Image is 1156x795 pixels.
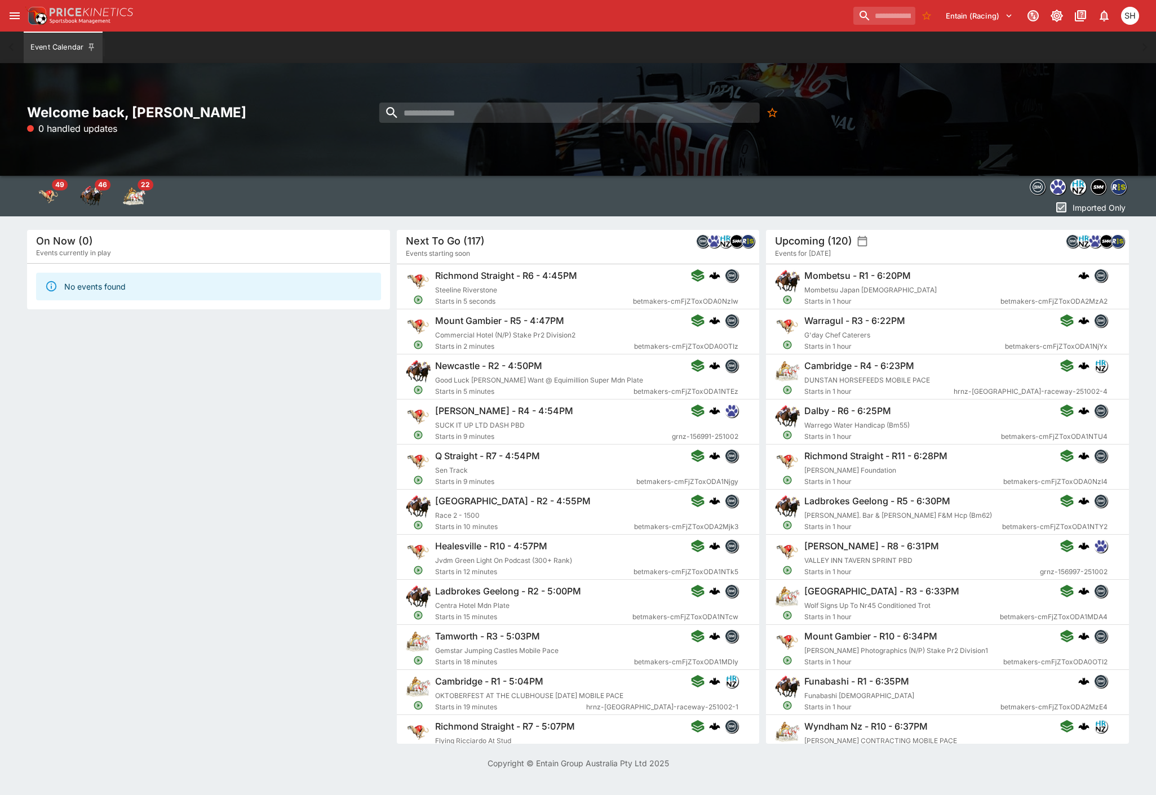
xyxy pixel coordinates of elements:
h6: Cambridge - R4 - 6:23PM [804,360,914,372]
img: greyhound_racing.png [406,314,431,339]
span: betmakers-cmFjZToxODA0NzI4 [1004,476,1108,487]
img: logo-cerberus.svg [709,585,720,597]
h6: Dalby - R6 - 6:25PM [804,405,891,417]
img: greyhound_racing.png [775,539,800,564]
div: betmakers [1095,314,1108,327]
svg: Open [783,385,793,395]
span: Warrego Water Handicap (Bm55) [804,421,910,429]
img: logo-cerberus.svg [709,495,720,507]
div: hrnz [1095,720,1108,733]
img: betmakers.png [725,314,738,327]
img: samemeetingmulti.png [730,235,743,247]
img: harness_racing.png [406,674,431,699]
svg: Open [783,610,793,620]
span: betmakers-cmFjZToxODA2MzE4 [1001,701,1108,713]
img: greyhound_racing.png [775,629,800,654]
img: betmakers.png [697,235,709,247]
img: harness_racing [123,185,145,207]
div: betmakers [1095,584,1108,598]
div: grnz [707,234,721,248]
img: logo-cerberus.svg [1079,315,1090,326]
span: OKTOBERFEST AT THE CLUBHOUSE [DATE] MOBILE PACE [435,691,623,700]
h6: [GEOGRAPHIC_DATA] - R3 - 6:33PM [804,585,959,597]
img: horse_racing.png [775,269,800,294]
h6: [PERSON_NAME] - R4 - 4:54PM [435,405,573,417]
svg: Open [413,295,423,305]
div: Event type filters [27,176,156,216]
span: Starts in 1 hour [804,521,1002,532]
span: Good Luck [PERSON_NAME] Want @ Equimillion Super Mdn Plate [435,376,643,384]
h5: On Now (0) [36,234,93,247]
img: logo-cerberus.svg [1079,495,1090,507]
img: betmakers.png [725,720,738,732]
img: grnz.png [1095,540,1108,552]
img: horse_racing.png [406,494,431,519]
img: horse_racing.png [406,359,431,384]
button: Connected to PK [1023,6,1043,26]
button: Select Tenant [939,7,1020,25]
span: betmakers-cmFjZToxODA1Njgy [636,476,738,487]
div: cerberus [1079,495,1090,507]
span: betmakers-cmFjZToxODA0OTI2 [1004,656,1108,668]
img: samemeetingmulti.png [1100,235,1113,247]
div: cerberus [709,315,720,326]
span: betmakers-cmFjZToxODA1NTk5 [634,566,738,578]
span: Starts in 1 hour [804,476,1003,487]
div: Event type filters [1027,176,1129,198]
span: hrnz-cambridge-raceway-251002-4 [954,386,1108,397]
div: cerberus [709,630,720,642]
div: betmakers [1095,494,1108,508]
img: harness_racing.png [775,584,800,609]
button: Notifications [1094,6,1114,26]
span: [PERSON_NAME] Photographics (N/P) Stake Pr2 Division1 [804,646,988,655]
div: cerberus [709,676,720,687]
div: cerberus [709,450,720,461]
div: cerberus [1079,721,1090,732]
h6: Mount Gambier - R10 - 6:34PM [804,630,937,642]
h6: Q Straight - R7 - 4:54PM [435,450,540,462]
span: Starts in 1 hour [804,566,1040,578]
h6: [GEOGRAPHIC_DATA] - R2 - 4:55PM [435,495,591,507]
span: Commercial Hotel (N/P) Stake Pr2 Division2 [435,331,575,339]
svg: Open [783,340,793,350]
span: Funabashi [DEMOGRAPHIC_DATA] [804,691,914,700]
div: grnz [1050,179,1066,195]
button: open drawer [5,6,25,26]
div: cerberus [1079,676,1090,687]
img: horse_racing.png [775,404,800,429]
img: betmakers.png [1095,405,1108,417]
span: Starts in 18 minutes [435,656,634,668]
img: grnz.png [1051,180,1065,194]
svg: Open [413,610,423,620]
img: harness_racing.png [406,629,431,654]
div: No events found [64,276,126,297]
svg: Open [413,340,423,350]
span: Steeline Riverstone [435,286,497,294]
img: logo-cerberus.svg [709,676,720,687]
h6: Ladbrokes Geelong - R2 - 5:00PM [435,585,581,597]
div: samemeetingmulti [1100,234,1113,248]
div: betmakers [725,539,738,553]
img: racingandsports.jpeg [1111,180,1126,194]
span: Starts in 2 minutes [435,341,634,352]
h6: Cambridge - R1 - 5:04PM [435,676,543,687]
button: Imported Only [1051,198,1129,216]
span: Starts in 1 hour [804,431,1001,442]
img: hrnz.png [1078,235,1090,247]
div: betmakers [725,449,738,463]
img: logo-cerberus.svg [1079,721,1090,732]
span: Starts in 1 hour [804,296,1000,307]
img: greyhound_racing.png [775,449,800,474]
h6: Richmond Straight - R6 - 4:45PM [435,270,577,282]
button: settings [857,236,868,247]
div: betmakers [725,720,738,733]
svg: Open [783,430,793,440]
div: cerberus [709,721,720,732]
div: cerberus [709,360,720,371]
img: greyhound_racing.png [775,314,800,339]
span: betmakers-cmFjZToxODA1NTEz [634,386,738,397]
div: cerberus [709,540,720,552]
span: 22 [138,179,153,190]
span: hrnz-cambridge-raceway-251002-1 [586,701,738,713]
button: No Bookmarks [762,103,782,123]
